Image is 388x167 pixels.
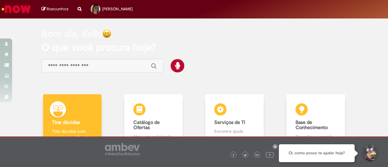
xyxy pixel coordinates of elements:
[133,134,174,140] p: Abra uma solicitação
[1,3,32,15] img: ServiceNow
[52,119,80,125] b: Tirar dúvidas
[361,144,379,162] button: Iniciar Conversa de Suporte
[113,94,194,147] a: Catálogo de Ofertas Abra uma solicitação
[52,128,92,140] p: Tirar dúvidas com Lupi Assist e Gen Ai
[32,94,113,147] a: Tirar dúvidas Tirar dúvidas com Lupi Assist e Gen Ai
[244,154,247,157] img: logo_footer_twitter.png
[275,94,356,147] a: Base de Conhecimento Consulte e aprenda
[42,42,346,53] h2: O que você procura hoje?
[105,143,140,155] img: logo_footer_ambev_rotulo_gray.png
[42,6,69,12] a: Rascunhos
[296,134,336,140] p: Consulte e aprenda
[47,6,69,12] span: Rascunhos
[266,151,274,159] img: logo_footer_youtube.png
[279,144,355,162] div: Oi, como posso te ajudar hoje?
[214,119,245,125] b: Serviços de TI
[102,6,133,12] span: [PERSON_NAME]
[194,94,275,147] a: Serviços de TI Encontre ajuda
[296,119,328,131] b: Base de Conhecimento
[256,153,259,157] img: logo_footer_linkedin.png
[42,28,102,39] h2: Bom dia, Kelle
[214,128,255,134] p: Encontre ajuda
[133,119,160,131] b: Catálogo de Ofertas
[232,154,235,157] img: logo_footer_facebook.png
[102,29,111,38] img: happy-face.png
